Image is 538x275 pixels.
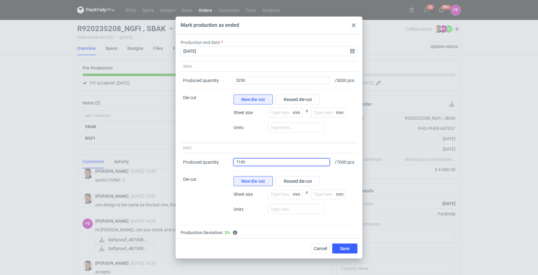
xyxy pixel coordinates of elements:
[183,64,192,69] span: SBAK
[293,192,303,197] p: mm
[181,89,231,143] div: Die-cut
[284,179,312,183] span: Reused die-cut
[276,176,320,186] button: Reused die-cut
[340,246,350,251] span: Save
[181,229,357,236] div: Production Deviation:
[336,192,346,197] p: mm
[234,206,265,212] span: Units
[268,189,303,199] input: Type here...
[181,22,239,29] div: Mark production as ended
[332,244,357,253] button: Save
[224,229,230,236] span: Good
[181,39,220,46] label: Production end date
[336,110,346,115] p: mm
[234,124,265,131] span: Units
[241,179,265,183] span: New die-cut
[306,189,308,204] span: x
[234,94,273,104] button: New die-cut
[181,171,231,224] div: Die-cut
[311,108,346,118] input: Type here...
[183,146,191,151] span: NGFI
[234,109,265,116] span: Sheet size
[276,94,320,104] button: Reused die-cut
[268,123,324,133] input: Type here...
[241,97,265,102] span: New die-cut
[234,176,273,186] button: New die-cut
[268,108,303,118] input: Type here...
[311,189,346,199] input: Type here...
[284,97,312,102] span: Reused die-cut
[293,110,303,115] p: mm
[332,72,357,89] div: / 5000 pcs
[268,204,324,214] input: Type here...
[311,244,330,253] button: Cancel
[332,153,357,171] div: / 7000 pcs
[234,191,265,197] span: Sheet size
[306,108,308,123] span: x
[183,159,219,165] div: Produced quantity
[314,246,327,251] span: Cancel
[183,77,219,84] div: Produced quantity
